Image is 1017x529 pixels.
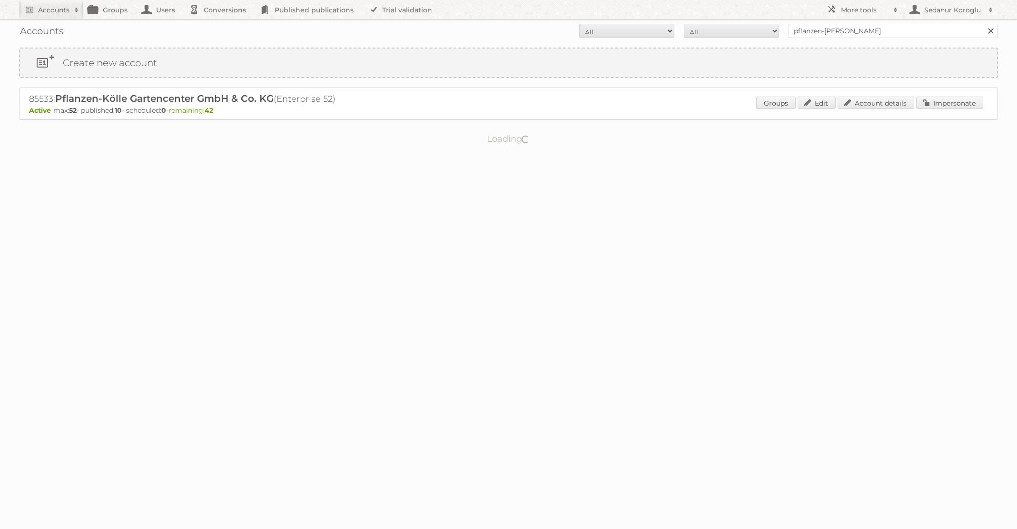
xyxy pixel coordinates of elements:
[29,106,988,115] p: max: - published: - scheduled: -
[29,106,53,115] span: Active
[20,49,997,77] a: Create new account
[922,5,984,15] h2: Sedanur Koroglu
[55,93,274,104] span: Pflanzen-Kölle Gartencenter GmbH & Co. KG
[115,106,122,115] strong: 10
[205,106,213,115] strong: 42
[69,106,77,115] strong: 52
[29,93,362,105] h2: 85533: (Enterprise 52)
[168,106,213,115] span: remaining:
[841,5,889,15] h2: More tools
[161,106,166,115] strong: 0
[38,5,69,15] h2: Accounts
[916,97,983,109] a: Impersonate
[838,97,914,109] a: Account details
[798,97,836,109] a: Edit
[756,97,796,109] a: Groups
[457,129,560,148] p: Loading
